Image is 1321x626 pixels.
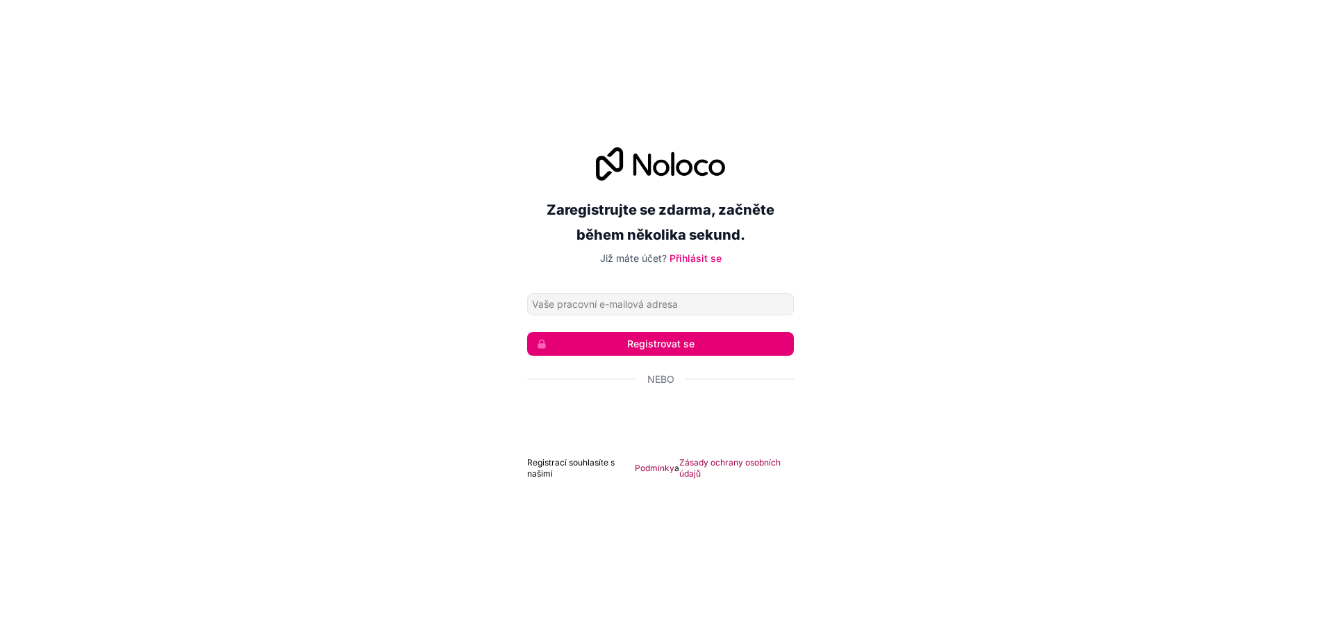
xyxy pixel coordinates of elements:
font: a [674,463,679,473]
font: Zaregistrujte se zdarma, začněte během několika sekund. [547,201,774,243]
font: Registrovat se [627,338,695,349]
button: Registrovat se [527,332,794,356]
a: Podmínky [635,463,674,474]
a: Zásady ochrany osobních údajů [679,457,794,479]
font: Podmínky [635,463,674,473]
a: Přihlásit se [670,252,722,264]
font: Zásady ochrany osobních údajů [679,457,781,479]
font: Již máte účet? [600,252,667,264]
font: Registrací souhlasíte s našimi [527,457,615,479]
iframe: Tlačítko Přihlásit se pomocí Google [520,402,801,432]
font: Nebo [647,373,674,385]
input: E-mailová adresa [527,293,794,315]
